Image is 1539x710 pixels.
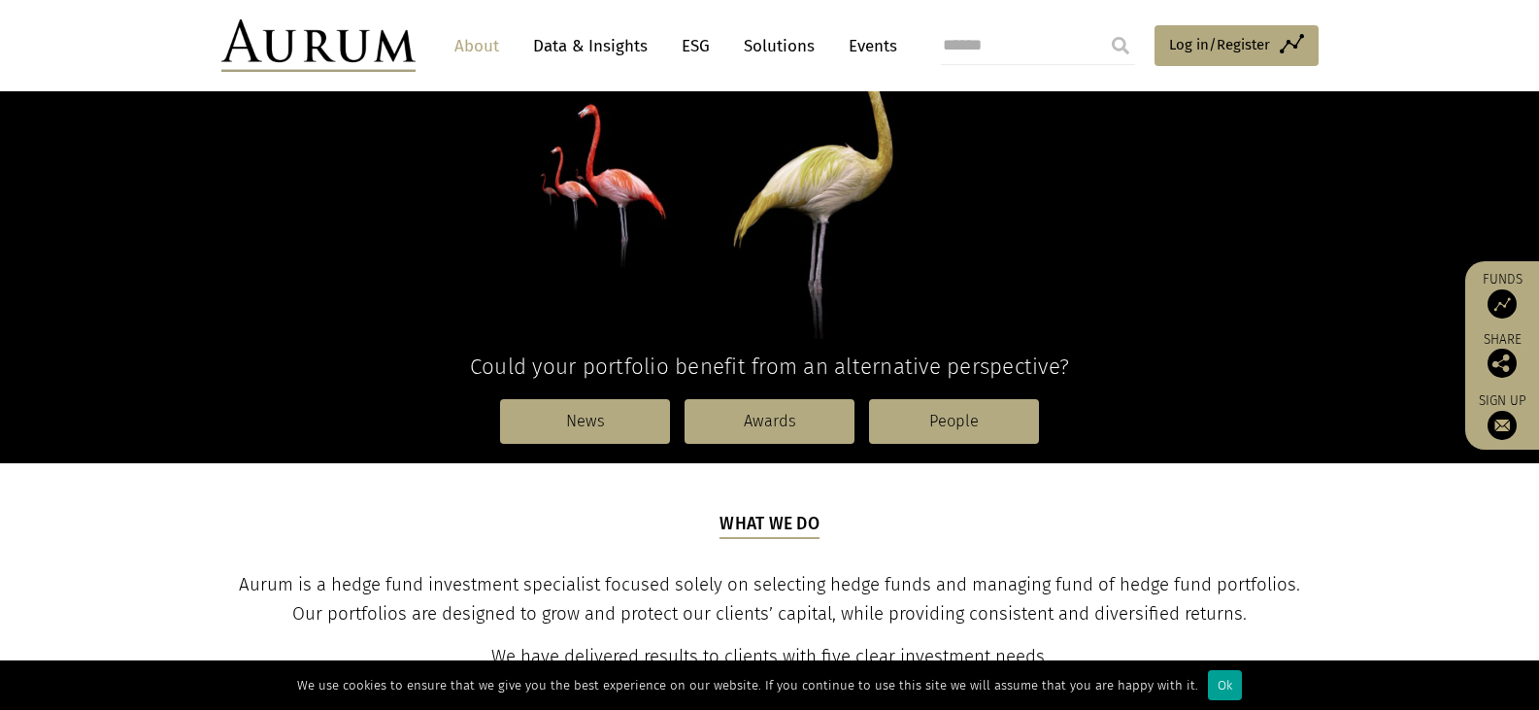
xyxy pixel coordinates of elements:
[672,28,719,64] a: ESG
[869,399,1039,444] a: People
[1475,392,1529,440] a: Sign up
[734,28,824,64] a: Solutions
[221,354,1319,380] h4: Could your portfolio benefit from an alternative perspective?
[221,19,416,72] img: Aurum
[1154,25,1319,66] a: Log in/Register
[500,399,670,444] a: News
[1101,26,1140,65] input: Submit
[1475,333,1529,378] div: Share
[1488,289,1517,319] img: Access Funds
[491,646,1049,667] span: We have delivered results to clients with five clear investment needs.
[1488,411,1517,440] img: Sign up to our newsletter
[685,399,854,444] a: Awards
[719,512,820,539] h5: What we do
[1208,670,1242,700] div: Ok
[239,574,1300,625] span: Aurum is a hedge fund investment specialist focused solely on selecting hedge funds and managing ...
[1169,33,1270,56] span: Log in/Register
[1475,271,1529,319] a: Funds
[1488,349,1517,378] img: Share this post
[839,28,897,64] a: Events
[523,28,657,64] a: Data & Insights
[445,28,509,64] a: About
